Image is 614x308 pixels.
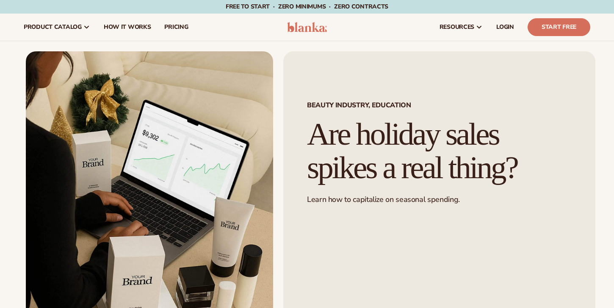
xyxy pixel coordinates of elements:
[17,14,97,41] a: product catalog
[307,194,460,204] span: Learn how to capitalize on seasonal spending.
[158,14,195,41] a: pricing
[528,18,590,36] a: Start Free
[496,24,514,31] span: LOGIN
[440,24,474,31] span: resources
[287,22,327,32] img: logo
[226,3,388,11] span: Free to start · ZERO minimums · ZERO contracts
[24,24,82,31] span: product catalog
[307,118,572,185] h1: Are holiday sales spikes a real thing?
[97,14,158,41] a: How It Works
[433,14,490,41] a: resources
[307,102,572,109] span: Beauty industry, Education
[104,24,151,31] span: How It Works
[164,24,188,31] span: pricing
[490,14,521,41] a: LOGIN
